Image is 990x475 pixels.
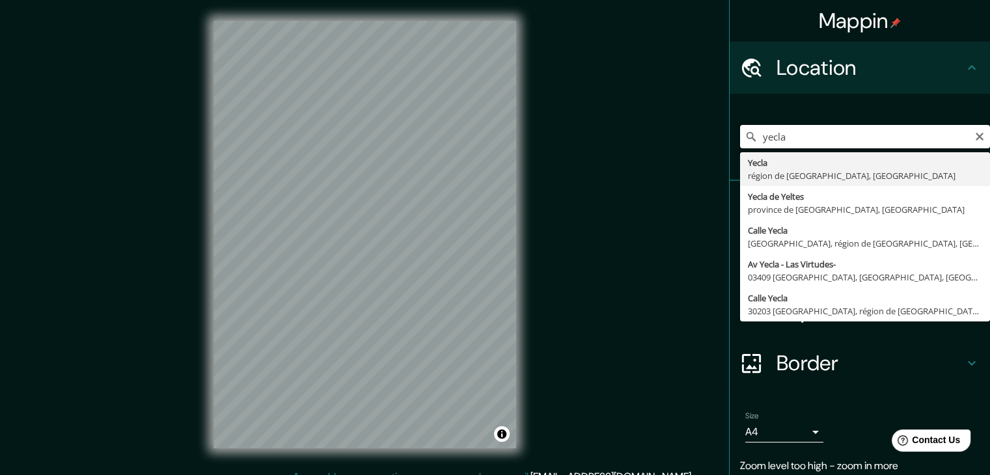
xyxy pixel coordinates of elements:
[730,181,990,233] div: Pins
[748,258,982,271] div: Av Yecla - Las Virtudes-
[748,237,982,250] div: [GEOGRAPHIC_DATA], région de [GEOGRAPHIC_DATA], [GEOGRAPHIC_DATA]
[748,224,982,237] div: Calle Yecla
[874,424,976,461] iframe: Help widget launcher
[730,42,990,94] div: Location
[748,305,982,318] div: 30203 [GEOGRAPHIC_DATA], région de [GEOGRAPHIC_DATA], [GEOGRAPHIC_DATA]
[748,169,982,182] div: région de [GEOGRAPHIC_DATA], [GEOGRAPHIC_DATA]
[740,458,980,474] p: Zoom level too high - zoom in more
[748,156,982,169] div: Yecla
[730,233,990,285] div: Style
[777,350,964,376] h4: Border
[777,298,964,324] h4: Layout
[777,55,964,81] h4: Location
[819,8,901,34] h4: Mappin
[748,203,982,216] div: province de [GEOGRAPHIC_DATA], [GEOGRAPHIC_DATA]
[748,271,982,284] div: 03409 [GEOGRAPHIC_DATA], [GEOGRAPHIC_DATA], [GEOGRAPHIC_DATA]
[748,292,982,305] div: Calle Yecla
[494,426,510,442] button: Toggle attribution
[213,21,516,448] canvas: Map
[740,125,990,148] input: Pick your city or area
[730,285,990,337] div: Layout
[748,190,982,203] div: Yecla de Yeltes
[745,422,823,442] div: A4
[974,129,985,142] button: Clear
[890,18,901,28] img: pin-icon.png
[730,337,990,389] div: Border
[745,411,759,422] label: Size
